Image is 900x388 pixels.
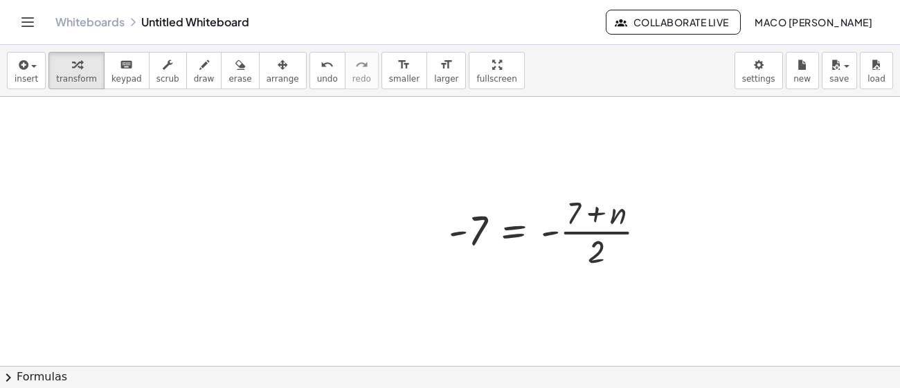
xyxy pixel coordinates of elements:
[426,52,466,89] button: format_sizelarger
[469,52,524,89] button: fullscreen
[321,57,334,73] i: undo
[221,52,259,89] button: erase
[397,57,411,73] i: format_size
[120,57,133,73] i: keyboard
[111,74,142,84] span: keypad
[345,52,379,89] button: redoredo
[267,74,299,84] span: arrange
[440,57,453,73] i: format_size
[15,74,38,84] span: insert
[786,52,819,89] button: new
[606,10,740,35] button: Collaborate Live
[104,52,150,89] button: keyboardkeypad
[149,52,187,89] button: scrub
[56,74,97,84] span: transform
[186,52,222,89] button: draw
[7,52,46,89] button: insert
[822,52,857,89] button: save
[381,52,427,89] button: format_sizesmaller
[355,57,368,73] i: redo
[156,74,179,84] span: scrub
[55,15,125,29] a: Whiteboards
[829,74,849,84] span: save
[744,10,883,35] button: Maco [PERSON_NAME]
[352,74,371,84] span: redo
[793,74,811,84] span: new
[618,16,728,28] span: Collaborate Live
[742,74,775,84] span: settings
[228,74,251,84] span: erase
[309,52,345,89] button: undoundo
[860,52,893,89] button: load
[48,52,105,89] button: transform
[389,74,420,84] span: smaller
[317,74,338,84] span: undo
[259,52,307,89] button: arrange
[867,74,885,84] span: load
[17,11,39,33] button: Toggle navigation
[476,74,516,84] span: fullscreen
[735,52,783,89] button: settings
[194,74,215,84] span: draw
[755,16,872,28] span: Maco [PERSON_NAME]
[434,74,458,84] span: larger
